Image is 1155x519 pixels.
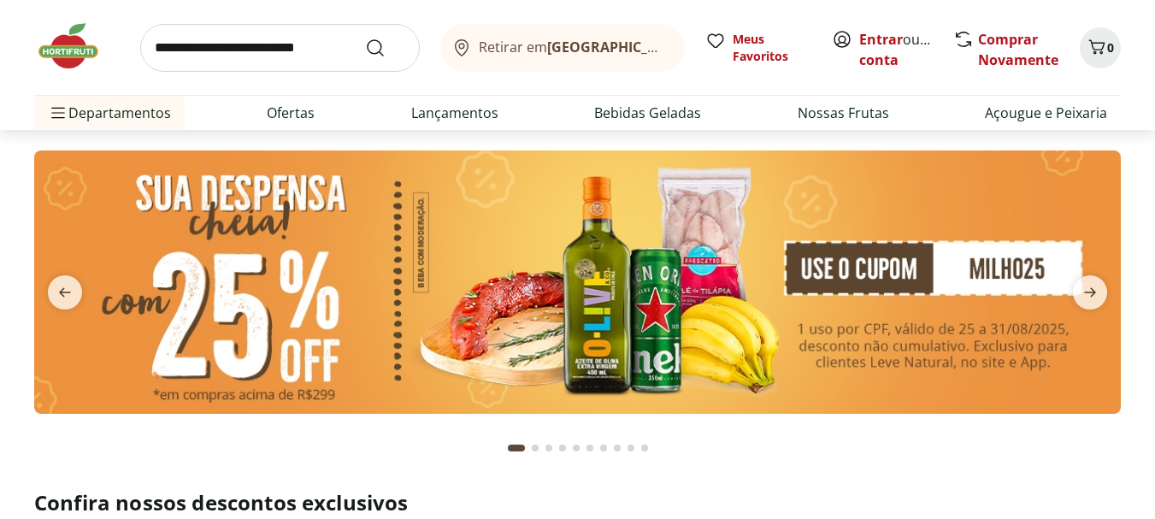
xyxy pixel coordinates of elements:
a: Bebidas Geladas [594,103,701,123]
a: Açougue e Peixaria [985,103,1107,123]
span: 0 [1107,39,1114,56]
button: next [1059,275,1121,310]
button: Go to page 6 from fs-carousel [583,428,597,469]
button: Go to page 4 from fs-carousel [556,428,569,469]
span: Departamentos [48,92,171,133]
span: ou [859,29,935,70]
a: Meus Favoritos [705,31,811,65]
a: Lançamentos [411,103,498,123]
span: Retirar em [479,39,668,55]
img: Hortifruti [34,21,120,72]
button: Go to page 10 from fs-carousel [638,428,651,469]
button: Current page from fs-carousel [504,428,528,469]
button: Go to page 2 from fs-carousel [528,428,542,469]
a: Criar conta [859,30,953,69]
button: Menu [48,92,68,133]
b: [GEOGRAPHIC_DATA]/[GEOGRAPHIC_DATA] [547,38,835,56]
a: Entrar [859,30,903,49]
h2: Confira nossos descontos exclusivos [34,489,1121,516]
button: Go to page 3 from fs-carousel [542,428,556,469]
input: search [140,24,420,72]
span: Meus Favoritos [733,31,811,65]
button: Go to page 5 from fs-carousel [569,428,583,469]
button: Carrinho [1080,27,1121,68]
button: Retirar em[GEOGRAPHIC_DATA]/[GEOGRAPHIC_DATA] [440,24,685,72]
img: cupom [34,150,1121,414]
button: Go to page 9 from fs-carousel [624,428,638,469]
button: Submit Search [365,38,406,58]
button: Go to page 7 from fs-carousel [597,428,610,469]
button: Go to page 8 from fs-carousel [610,428,624,469]
a: Comprar Novamente [978,30,1058,69]
a: Nossas Frutas [798,103,889,123]
button: previous [34,275,96,310]
a: Ofertas [267,103,315,123]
